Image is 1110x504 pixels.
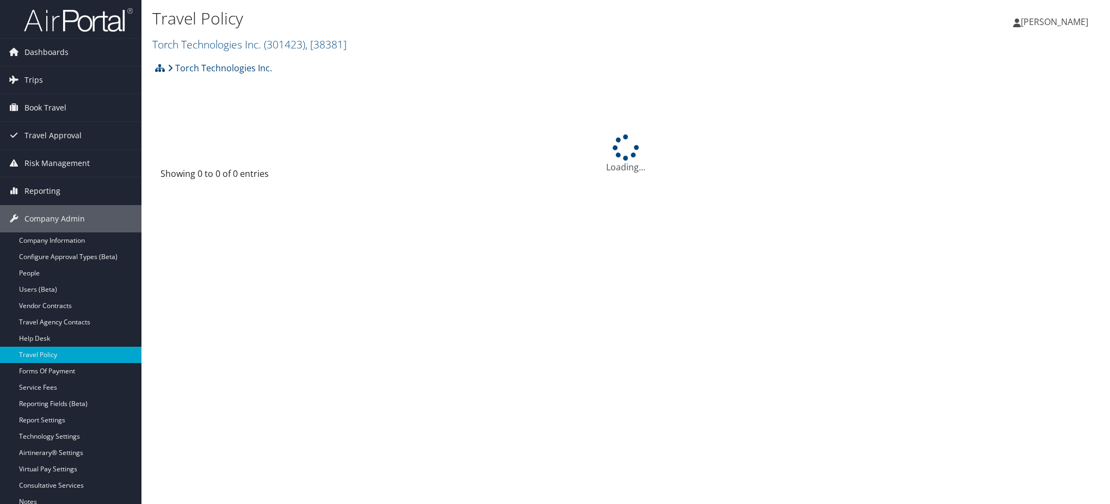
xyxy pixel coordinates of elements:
span: Travel Approval [24,122,82,149]
a: [PERSON_NAME] [1013,5,1099,38]
div: Loading... [152,134,1099,174]
span: ( 301423 ) [264,37,305,52]
span: Risk Management [24,150,90,177]
span: Dashboards [24,39,69,66]
a: Torch Technologies Inc. [168,57,272,79]
span: Company Admin [24,205,85,232]
span: [PERSON_NAME] [1021,16,1088,28]
h1: Travel Policy [152,7,784,30]
span: , [ 38381 ] [305,37,347,52]
img: airportal-logo.png [24,7,133,33]
span: Trips [24,66,43,94]
a: Torch Technologies Inc. [152,37,347,52]
div: Showing 0 to 0 of 0 entries [161,167,381,186]
span: Reporting [24,177,60,205]
span: Book Travel [24,94,66,121]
